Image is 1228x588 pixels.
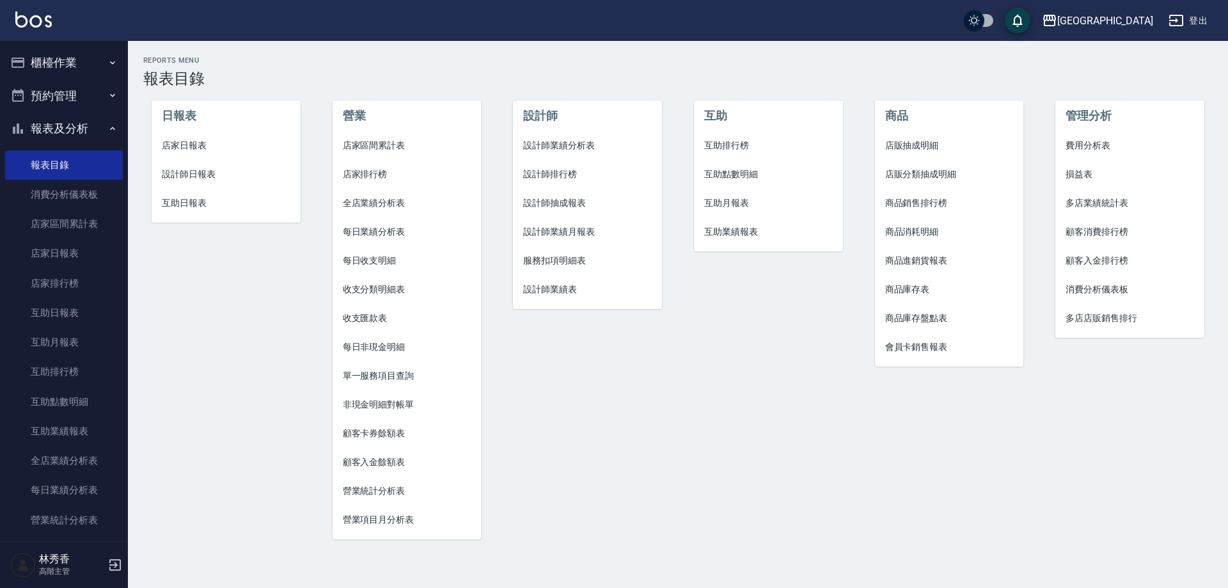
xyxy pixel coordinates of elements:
[875,160,1024,189] a: 店販分類抽成明細
[5,505,123,535] a: 營業統計分析表
[694,100,843,131] li: 互助
[5,209,123,239] a: 店家區間累計表
[333,333,482,362] a: 每日非現金明細
[143,70,1213,88] h3: 報表目錄
[162,139,290,152] span: 店家日報表
[333,505,482,534] a: 營業項目月分析表
[704,168,833,181] span: 互助點數明細
[1037,8,1158,34] button: [GEOGRAPHIC_DATA]
[513,131,662,160] a: 設計師業績分析表
[5,417,123,446] a: 互助業績報表
[333,362,482,390] a: 單一服務項目查詢
[333,390,482,419] a: 非現金明細對帳單
[1055,304,1204,333] a: 多店店販銷售排行
[5,46,123,79] button: 櫃檯作業
[343,196,471,210] span: 全店業績分析表
[513,189,662,218] a: 設計師抽成報表
[1066,196,1194,210] span: 多店業績統計表
[333,477,482,505] a: 營業統計分析表
[5,180,123,209] a: 消費分析儀表板
[152,189,301,218] a: 互助日報表
[333,275,482,304] a: 收支分類明細表
[885,139,1014,152] span: 店販抽成明細
[15,12,52,28] img: Logo
[343,225,471,239] span: 每日業績分析表
[333,189,482,218] a: 全店業績分析表
[875,304,1024,333] a: 商品庫存盤點表
[513,246,662,275] a: 服務扣項明細表
[39,553,104,566] h5: 林秀香
[343,340,471,354] span: 每日非現金明細
[5,150,123,180] a: 報表目錄
[152,100,301,131] li: 日報表
[343,139,471,152] span: 店家區間累計表
[343,312,471,325] span: 收支匯款表
[1066,312,1194,325] span: 多店店販銷售排行
[1066,254,1194,267] span: 顧客入金排行榜
[143,56,1213,65] h2: Reports Menu
[39,566,104,577] p: 高階主管
[152,131,301,160] a: 店家日報表
[875,100,1024,131] li: 商品
[885,312,1014,325] span: 商品庫存盤點表
[523,254,652,267] span: 服務扣項明細表
[343,369,471,383] span: 單一服務項目查詢
[875,333,1024,362] a: 會員卡銷售報表
[1055,160,1204,189] a: 損益表
[523,139,652,152] span: 設計師業績分析表
[343,513,471,527] span: 營業項目月分析表
[875,189,1024,218] a: 商品銷售排行榜
[343,168,471,181] span: 店家排行榜
[885,168,1014,181] span: 店販分類抽成明細
[5,239,123,268] a: 店家日報表
[704,225,833,239] span: 互助業績報表
[5,328,123,357] a: 互助月報表
[1055,218,1204,246] a: 顧客消費排行榜
[875,275,1024,304] a: 商品庫存表
[162,196,290,210] span: 互助日報表
[5,79,123,113] button: 預約管理
[704,139,833,152] span: 互助排行榜
[10,552,36,578] img: Person
[694,218,843,246] a: 互助業績報表
[523,225,652,239] span: 設計師業績月報表
[1055,131,1204,160] a: 費用分析表
[333,100,482,131] li: 營業
[1066,168,1194,181] span: 損益表
[694,131,843,160] a: 互助排行榜
[333,304,482,333] a: 收支匯款表
[1055,189,1204,218] a: 多店業績統計表
[523,283,652,296] span: 設計師業績表
[333,160,482,189] a: 店家排行榜
[5,387,123,417] a: 互助點數明細
[694,160,843,189] a: 互助點數明細
[1066,139,1194,152] span: 費用分析表
[343,427,471,440] span: 顧客卡券餘額表
[1066,225,1194,239] span: 顧客消費排行榜
[694,189,843,218] a: 互助月報表
[343,283,471,296] span: 收支分類明細表
[333,419,482,448] a: 顧客卡券餘額表
[343,456,471,469] span: 顧客入金餘額表
[704,196,833,210] span: 互助月報表
[523,168,652,181] span: 設計師排行榜
[513,100,662,131] li: 設計師
[343,254,471,267] span: 每日收支明細
[152,160,301,189] a: 設計師日報表
[885,225,1014,239] span: 商品消耗明細
[885,340,1014,354] span: 會員卡銷售報表
[1055,275,1204,304] a: 消費分析儀表板
[5,446,123,475] a: 全店業績分析表
[5,112,123,145] button: 報表及分析
[875,246,1024,275] a: 商品進銷貨報表
[885,254,1014,267] span: 商品進銷貨報表
[5,357,123,386] a: 互助排行榜
[343,484,471,498] span: 營業統計分析表
[5,298,123,328] a: 互助日報表
[513,218,662,246] a: 設計師業績月報表
[333,218,482,246] a: 每日業績分析表
[1057,13,1153,29] div: [GEOGRAPHIC_DATA]
[513,160,662,189] a: 設計師排行榜
[5,475,123,505] a: 每日業績分析表
[513,275,662,304] a: 設計師業績表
